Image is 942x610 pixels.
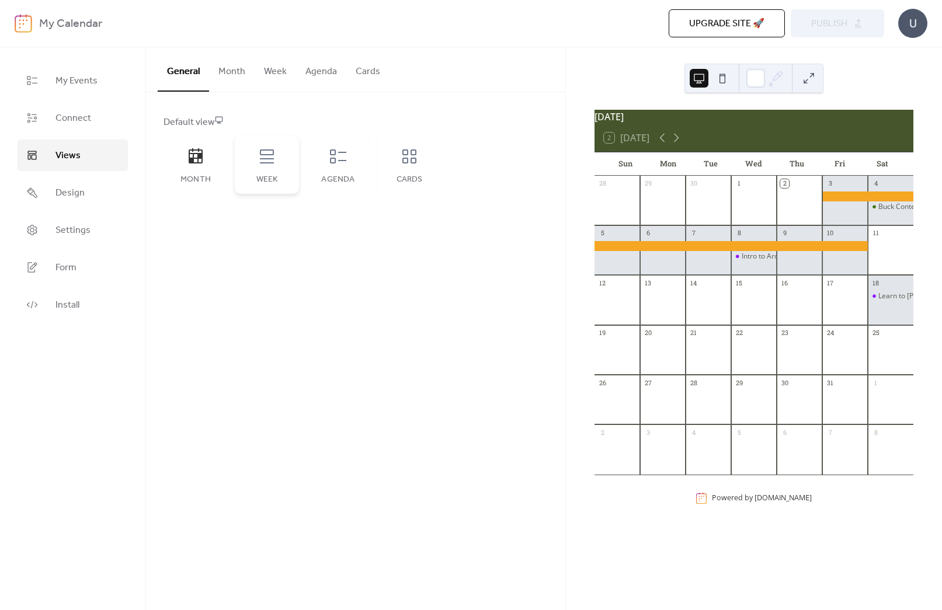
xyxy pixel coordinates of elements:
[871,378,880,387] div: 1
[18,65,128,96] a: My Events
[644,229,652,238] div: 6
[818,152,861,176] div: Fri
[871,179,880,188] div: 4
[689,329,698,337] div: 21
[868,291,913,301] div: Learn to Hunt Course
[296,47,346,90] button: Agenda
[644,428,652,437] div: 3
[646,152,689,176] div: Mon
[175,175,216,184] div: Month
[898,9,927,38] div: U
[735,229,743,238] div: 8
[18,214,128,246] a: Settings
[55,261,77,275] span: Form
[780,329,789,337] div: 23
[598,378,607,387] div: 26
[55,111,91,126] span: Connect
[246,175,287,184] div: Week
[871,329,880,337] div: 25
[389,175,430,184] div: Cards
[55,74,98,88] span: My Events
[644,179,652,188] div: 29
[669,9,785,37] button: Upgrade site 🚀
[598,229,607,238] div: 5
[598,329,607,337] div: 19
[15,14,32,33] img: logo
[868,202,913,212] div: Buck Contest – Archery Starts!
[18,177,128,208] a: Design
[822,191,913,201] div: Muzzleloader Sale
[598,428,607,437] div: 2
[598,179,607,188] div: 28
[780,278,789,287] div: 16
[871,229,880,238] div: 11
[735,329,743,337] div: 22
[731,252,777,262] div: Intro to Archery Course – Youth 16 and Under
[644,329,652,337] div: 20
[755,493,812,503] a: [DOMAIN_NAME]
[689,229,698,238] div: 7
[712,493,812,503] div: Powered by
[826,179,835,188] div: 3
[55,298,79,312] span: Install
[158,47,209,92] button: General
[735,428,743,437] div: 5
[595,241,868,251] div: Muzzleloader Sale
[826,329,835,337] div: 24
[735,179,743,188] div: 1
[732,152,775,176] div: Wed
[689,17,764,31] span: Upgrade site 🚀
[689,278,698,287] div: 14
[595,110,913,124] div: [DATE]
[780,229,789,238] div: 9
[255,47,296,90] button: Week
[644,378,652,387] div: 27
[826,428,835,437] div: 7
[742,252,889,262] div: Intro to Archery Course – Youth 16 and Under
[644,278,652,287] div: 13
[735,378,743,387] div: 29
[871,428,880,437] div: 8
[780,179,789,188] div: 2
[18,252,128,283] a: Form
[861,152,904,176] div: Sat
[871,278,880,287] div: 18
[826,229,835,238] div: 10
[18,289,128,320] a: Install
[604,152,646,176] div: Sun
[55,224,91,238] span: Settings
[55,149,81,163] span: Views
[826,378,835,387] div: 31
[689,378,698,387] div: 28
[18,102,128,134] a: Connect
[164,116,545,130] div: Default view
[735,278,743,287] div: 15
[18,140,128,171] a: Views
[776,152,818,176] div: Thu
[826,278,835,287] div: 17
[689,428,698,437] div: 4
[39,13,102,35] b: My Calendar
[209,47,255,90] button: Month
[780,428,789,437] div: 6
[690,152,732,176] div: Tue
[346,47,390,90] button: Cards
[689,179,698,188] div: 30
[318,175,359,184] div: Agenda
[780,378,789,387] div: 30
[598,278,607,287] div: 12
[55,186,85,200] span: Design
